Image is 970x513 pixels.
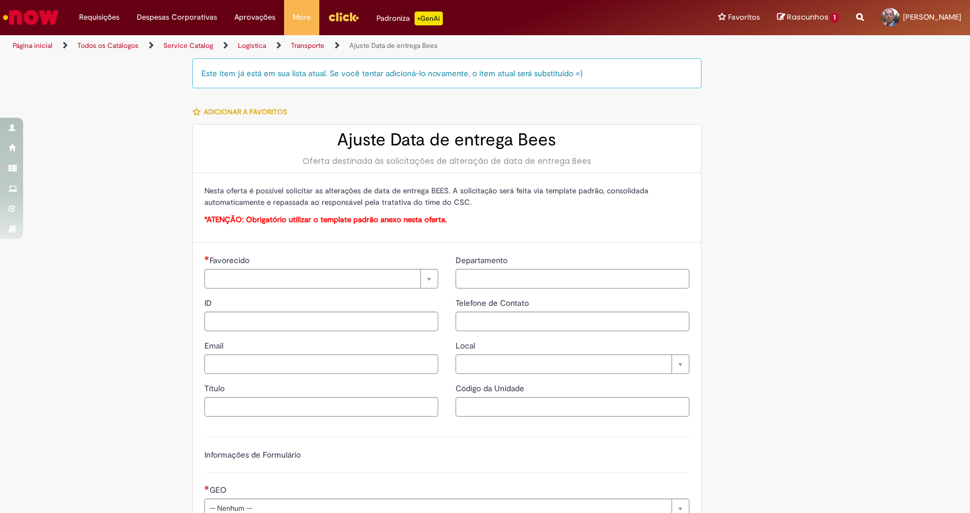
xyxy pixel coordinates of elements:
[204,186,648,207] span: Nesta oferta é possível solicitar as alterações de data de entrega BEES. A solicitação será feita...
[204,340,226,351] span: Email
[204,215,447,224] span: *ATENÇÃO: Obrigatório utilizar o template padrão anexo nesta oferta.
[204,155,689,167] div: Oferta destinada às solicitações de alteração de data de entrega Bees
[204,450,301,460] label: Informações de Formulário
[1,6,61,29] img: ServiceNow
[349,41,438,50] a: Ajuste Data de entrega Bees
[9,35,638,57] ul: Trilhas de página
[456,298,531,308] span: Telefone de Contato
[456,312,689,331] input: Telefone de Contato
[79,12,120,23] span: Requisições
[210,255,252,265] span: Necessários - Favorecido
[204,354,438,374] input: Email
[903,12,961,22] span: [PERSON_NAME]
[192,58,702,88] div: Este item já está em sua lista atual. Se você tentar adicioná-lo novamente, o item atual será sub...
[291,41,324,50] a: Transporte
[204,397,438,417] input: Título
[415,12,443,25] p: +GenAi
[204,312,438,331] input: ID
[456,397,689,417] input: Código da Unidade
[204,485,210,490] span: Necessários
[204,298,214,308] span: ID
[204,383,227,394] span: Título
[163,41,213,50] a: Service Catalog
[728,12,760,23] span: Favoritos
[456,354,689,374] a: Limpar campo Local
[77,41,139,50] a: Todos os Catálogos
[192,100,293,124] button: Adicionar a Favoritos
[376,12,443,25] div: Padroniza
[137,12,217,23] span: Despesas Corporativas
[787,12,829,23] span: Rascunhos
[204,256,210,260] span: Necessários
[204,130,689,149] h2: Ajuste Data de entrega Bees
[456,255,510,265] span: Departamento
[830,13,839,23] span: 1
[328,8,359,25] img: click_logo_yellow_360x200.png
[456,340,477,351] span: Local
[210,485,229,495] span: GEO
[204,269,438,289] a: Limpar campo Favorecido
[456,269,689,289] input: Departamento
[238,41,266,50] a: Logistica
[777,12,839,23] a: Rascunhos
[13,41,53,50] a: Página inicial
[204,107,287,117] span: Adicionar a Favoritos
[234,12,275,23] span: Aprovações
[456,383,527,394] span: Código da Unidade
[293,12,311,23] span: More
